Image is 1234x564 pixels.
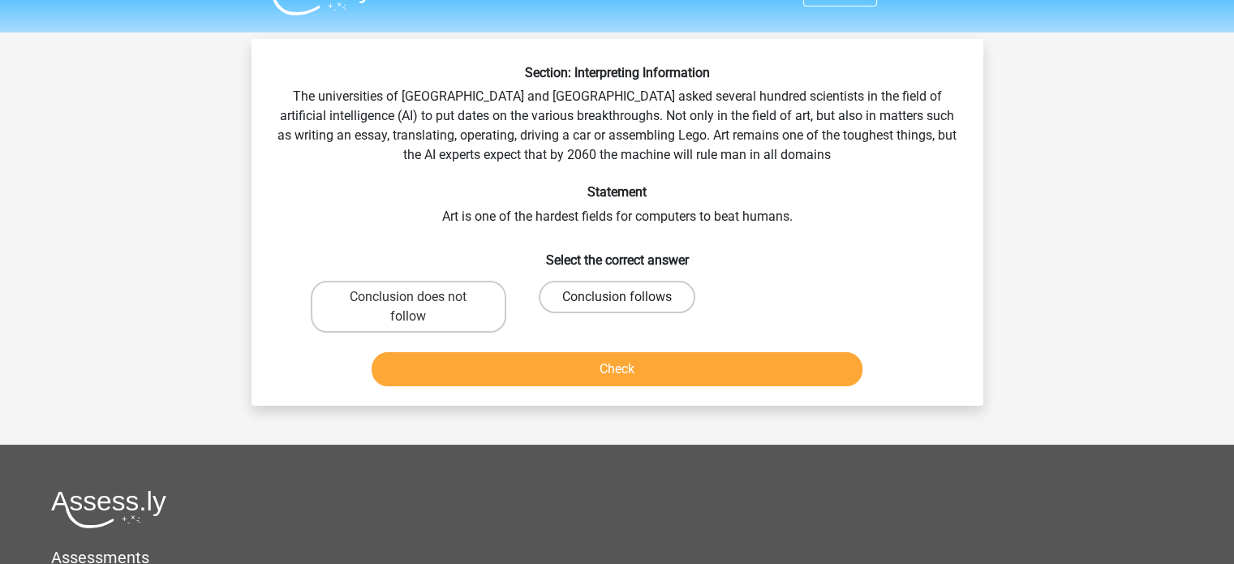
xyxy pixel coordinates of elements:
label: Conclusion follows [539,281,695,313]
div: The universities of [GEOGRAPHIC_DATA] and [GEOGRAPHIC_DATA] asked several hundred scientists in t... [258,65,977,393]
img: Assessly logo [51,490,166,528]
h6: Section: Interpreting Information [277,65,957,80]
h6: Statement [277,184,957,200]
label: Conclusion does not follow [311,281,506,333]
button: Check [372,352,862,386]
h6: Select the correct answer [277,239,957,268]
